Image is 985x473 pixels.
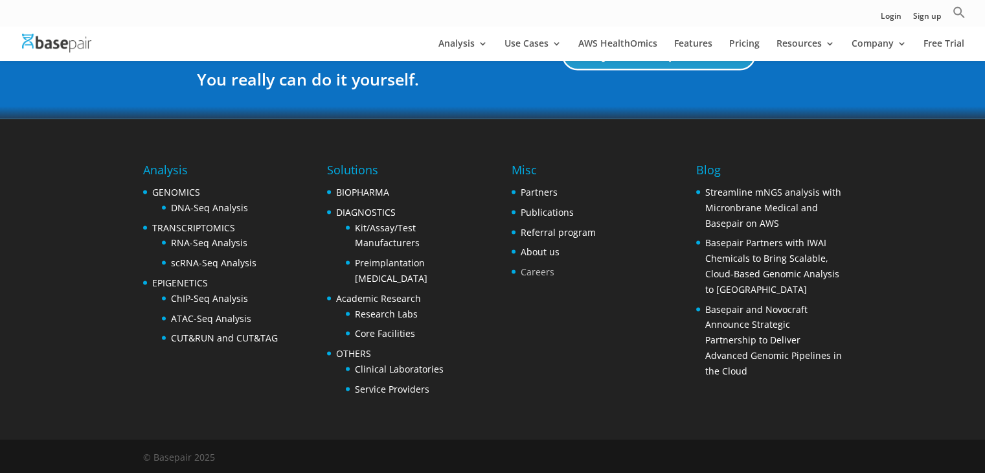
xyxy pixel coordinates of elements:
[512,161,596,185] h4: Misc
[355,363,444,375] a: Clinical Laboratories
[953,6,966,19] svg: Search
[705,186,841,229] a: Streamline mNGS analysis with Micronbrane Medical and Basepair on AWS
[355,222,420,249] a: Kit/Assay/Test Manufacturers
[696,161,842,185] h4: Blog
[336,186,389,198] a: BIOPHARMA
[355,257,427,284] a: Preimplantation [MEDICAL_DATA]
[705,236,839,295] a: Basepair Partners with IWAI Chemicals to Bring Scalable, Cloud-Based Genomic Analysis to [GEOGRAP...
[143,450,215,472] div: © Basepair 2025
[152,277,208,289] a: EPIGENETICS
[143,161,278,185] h4: Analysis
[171,202,248,214] a: DNA-Seq Analysis
[438,39,488,61] a: Analysis
[913,12,941,26] a: Sign up
[674,39,712,61] a: Features
[171,332,278,344] a: CUT&RUN and CUT&TAG
[152,186,200,198] a: GENOMICS
[521,206,574,218] a: Publications
[336,347,371,360] a: OTHERS
[521,266,554,278] a: Careers
[327,161,473,185] h4: Solutions
[705,303,842,377] a: Basepair and Novocraft Announce Strategic Partnership to Deliver Advanced Genomic Pipelines in th...
[143,67,473,97] h3: You really can do it yourself.
[171,312,251,325] a: ATAC-Seq Analysis
[881,12,901,26] a: Login
[729,39,760,61] a: Pricing
[776,39,835,61] a: Resources
[920,408,969,457] iframe: Drift Widget Chat Controller
[953,6,966,26] a: Search Icon Link
[171,257,256,269] a: scRNA-Seq Analysis
[521,186,558,198] a: Partners
[521,226,596,238] a: Referral program
[336,206,396,218] a: DIAGNOSTICS
[923,39,964,61] a: Free Trial
[336,292,421,305] a: Academic Research
[521,246,560,258] a: About us
[852,39,907,61] a: Company
[355,383,429,395] a: Service Providers
[171,292,248,305] a: ChIP-Seq Analysis
[22,34,91,52] img: Basepair
[355,308,418,320] a: Research Labs
[504,39,561,61] a: Use Cases
[578,39,657,61] a: AWS HealthOmics
[355,327,415,340] a: Core Facilities
[152,222,235,234] a: TRANSCRIPTOMICS
[171,236,247,249] a: RNA-Seq Analysis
